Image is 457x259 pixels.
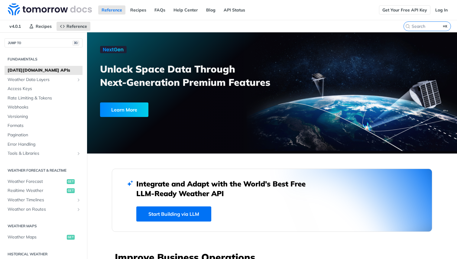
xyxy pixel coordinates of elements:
[8,123,81,129] span: Formats
[5,57,83,62] h2: Fundamentals
[8,151,75,157] span: Tools & Libraries
[5,94,83,103] a: Rate Limiting & Tokens
[100,102,243,117] a: Learn More
[442,23,449,29] kbd: ⌘K
[76,198,81,202] button: Show subpages for Weather Timelines
[5,205,83,214] a: Weather on RoutesShow subpages for Weather on Routes
[170,5,201,15] a: Help Center
[8,77,75,83] span: Weather Data Layers
[6,22,24,31] span: v4.0.1
[5,66,83,75] a: [DATE][DOMAIN_NAME] APIs
[220,5,248,15] a: API Status
[379,5,430,15] a: Get Your Free API Key
[203,5,219,15] a: Blog
[5,75,83,84] a: Weather Data LayersShow subpages for Weather Data Layers
[8,234,65,240] span: Weather Maps
[5,103,83,112] a: Webhooks
[66,24,87,29] span: Reference
[5,233,83,242] a: Weather Mapsget
[8,104,81,110] span: Webhooks
[5,177,83,186] a: Weather Forecastget
[73,40,79,46] span: ⌘/
[100,62,279,89] h3: Unlock Space Data Through Next-Generation Premium Features
[76,207,81,212] button: Show subpages for Weather on Routes
[67,179,75,184] span: get
[8,141,81,147] span: Error Handling
[8,188,65,194] span: Realtime Weather
[5,149,83,158] a: Tools & LibrariesShow subpages for Tools & Libraries
[8,3,92,15] img: Tomorrow.io Weather API Docs
[8,95,81,101] span: Rate Limiting & Tokens
[98,5,125,15] a: Reference
[5,140,83,149] a: Error Handling
[8,179,65,185] span: Weather Forecast
[5,168,83,173] h2: Weather Forecast & realtime
[67,188,75,193] span: get
[36,24,52,29] span: Recipes
[8,86,81,92] span: Access Keys
[5,121,83,130] a: Formats
[67,235,75,240] span: get
[5,196,83,205] a: Weather TimelinesShow subpages for Weather Timelines
[432,5,451,15] a: Log In
[8,132,81,138] span: Pagination
[8,206,75,212] span: Weather on Routes
[136,179,315,198] h2: Integrate and Adapt with the World’s Best Free LLM-Ready Weather API
[76,77,81,82] button: Show subpages for Weather Data Layers
[8,67,81,73] span: [DATE][DOMAIN_NAME] APIs
[8,197,75,203] span: Weather Timelines
[5,186,83,195] a: Realtime Weatherget
[100,46,127,53] img: NextGen
[5,131,83,140] a: Pagination
[5,38,83,47] button: JUMP TO⌘/
[8,114,81,120] span: Versioning
[76,151,81,156] button: Show subpages for Tools & Libraries
[151,5,169,15] a: FAQs
[100,102,148,117] div: Learn More
[136,206,211,222] a: Start Building via LLM
[5,251,83,257] h2: Historical Weather
[26,22,55,31] a: Recipes
[5,84,83,93] a: Access Keys
[127,5,150,15] a: Recipes
[57,22,90,31] a: Reference
[405,24,410,29] svg: Search
[5,223,83,229] h2: Weather Maps
[5,112,83,121] a: Versioning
